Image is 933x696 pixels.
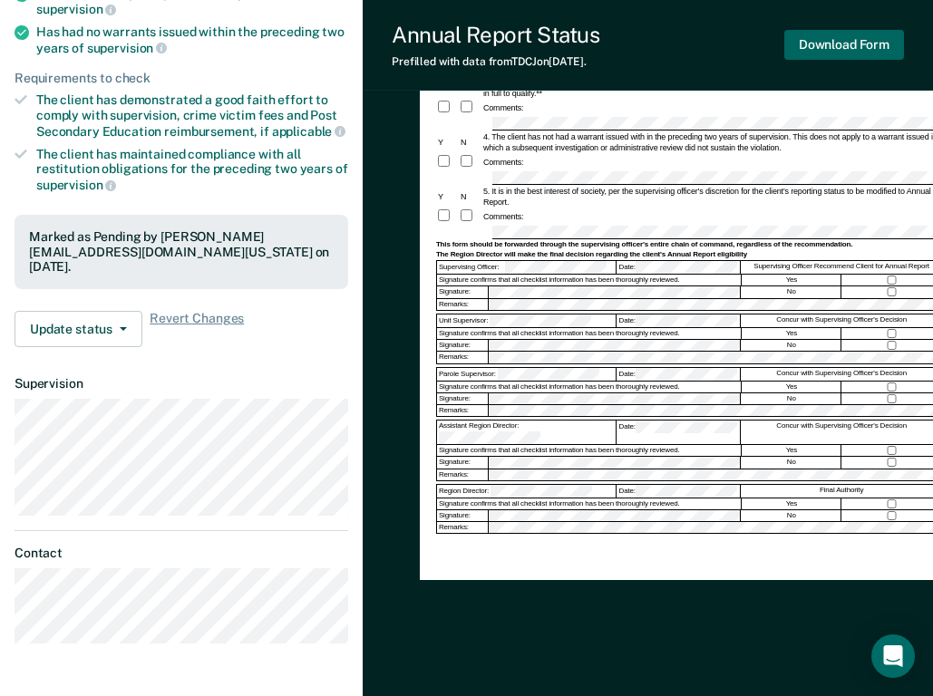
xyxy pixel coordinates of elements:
[742,286,841,297] div: No
[481,211,526,222] div: Comments:
[87,41,167,55] span: supervision
[617,261,742,274] div: Date:
[437,261,617,274] div: Supervising Officer:
[437,352,489,362] div: Remarks:
[459,191,481,202] div: N
[36,147,348,193] div: The client has maintained compliance with all restitution obligations for the preceding two years of
[743,445,842,456] div: Yes
[437,382,742,392] div: Signature confirms that all checklist information has been thoroughly reviewed.
[15,71,348,86] div: Requirements to check
[437,510,489,521] div: Signature:
[742,510,841,521] div: No
[437,469,489,480] div: Remarks:
[743,328,842,339] div: Yes
[29,229,334,275] div: Marked as Pending by [PERSON_NAME][EMAIL_ADDRESS][DOMAIN_NAME][US_STATE] on [DATE].
[437,393,489,404] div: Signature:
[36,24,348,55] div: Has had no warrants issued within the preceding two years of
[437,299,489,310] div: Remarks:
[15,311,142,347] button: Update status
[784,30,904,60] button: Download Form
[617,485,742,498] div: Date:
[36,178,116,192] span: supervision
[459,137,481,148] div: N
[617,314,742,327] div: Date:
[437,275,742,285] div: Signature confirms that all checklist information has been thoroughly reviewed.
[437,340,489,351] div: Signature:
[437,368,617,381] div: Parole Supervisor:
[36,92,348,139] div: The client has demonstrated a good faith effort to comply with supervision, crime victim fees and...
[742,457,841,468] div: No
[617,420,742,444] div: Date:
[15,546,348,561] dt: Contact
[272,124,345,139] span: applicable
[36,2,116,16] span: supervision
[437,286,489,297] div: Signature:
[437,498,742,509] div: Signature confirms that all checklist information has been thoroughly reviewed.
[15,376,348,391] dt: Supervision
[743,382,842,392] div: Yes
[437,457,489,468] div: Signature:
[392,22,599,48] div: Annual Report Status
[742,393,841,404] div: No
[437,314,617,327] div: Unit Supervisor:
[871,634,915,678] div: Open Intercom Messenger
[392,55,599,68] div: Prefilled with data from TDCJ on [DATE] .
[742,340,841,351] div: No
[437,328,742,339] div: Signature confirms that all checklist information has been thoroughly reviewed.
[437,445,742,456] div: Signature confirms that all checklist information has been thoroughly reviewed.
[743,275,842,285] div: Yes
[436,137,459,148] div: Y
[437,420,617,444] div: Assistant Region Director:
[437,485,617,498] div: Region Director:
[617,368,742,381] div: Date:
[481,102,526,113] div: Comments:
[150,311,244,347] span: Revert Changes
[436,191,459,202] div: Y
[743,498,842,509] div: Yes
[481,157,526,168] div: Comments:
[437,405,489,416] div: Remarks:
[437,522,489,533] div: Remarks:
